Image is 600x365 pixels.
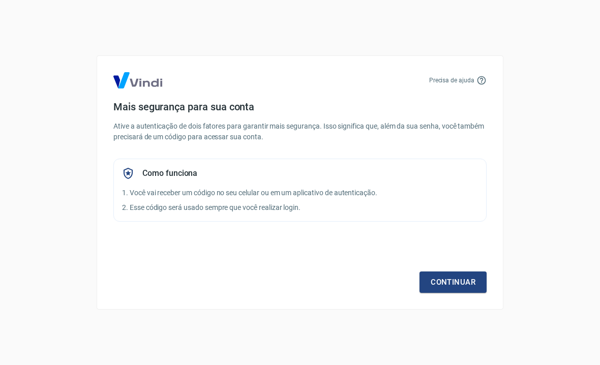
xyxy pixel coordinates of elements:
[419,271,487,293] a: Continuar
[113,101,487,113] h4: Mais segurança para sua conta
[142,168,197,178] h5: Como funciona
[122,188,478,198] p: 1. Você vai receber um código no seu celular ou em um aplicativo de autenticação.
[429,76,474,85] p: Precisa de ajuda
[113,121,487,142] p: Ative a autenticação de dois fatores para garantir mais segurança. Isso significa que, além da su...
[113,72,162,88] img: Logo Vind
[122,202,478,213] p: 2. Esse código será usado sempre que você realizar login.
